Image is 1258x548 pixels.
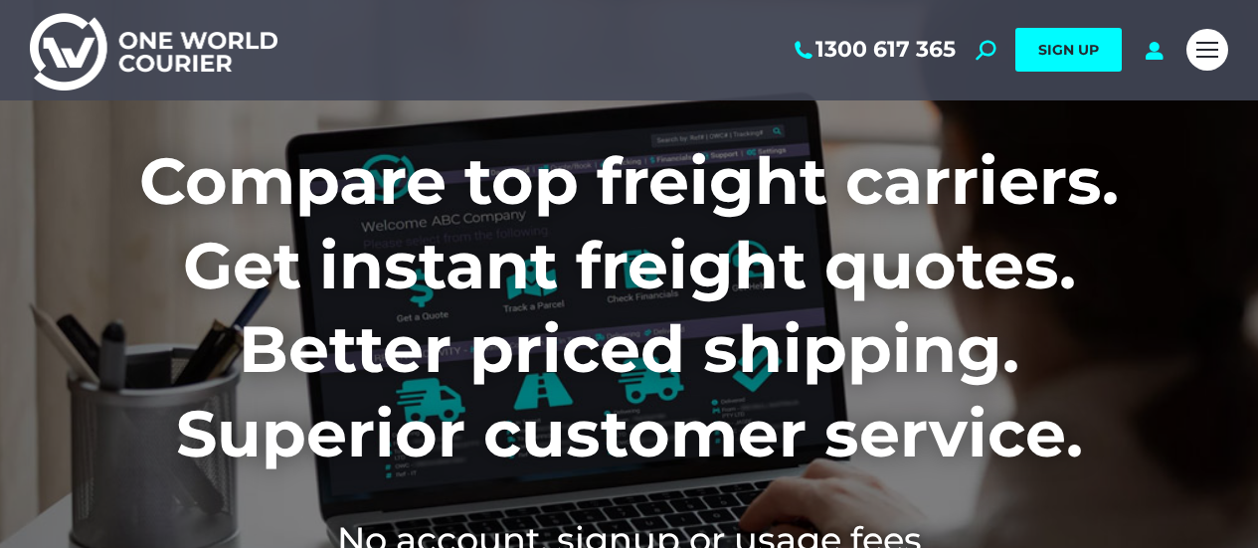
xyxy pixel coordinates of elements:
a: 1300 617 365 [791,37,956,63]
span: SIGN UP [1038,41,1099,59]
a: SIGN UP [1015,28,1122,72]
img: One World Courier [30,10,277,91]
h1: Compare top freight carriers. Get instant freight quotes. Better priced shipping. Superior custom... [30,139,1228,475]
a: Mobile menu icon [1186,29,1228,71]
